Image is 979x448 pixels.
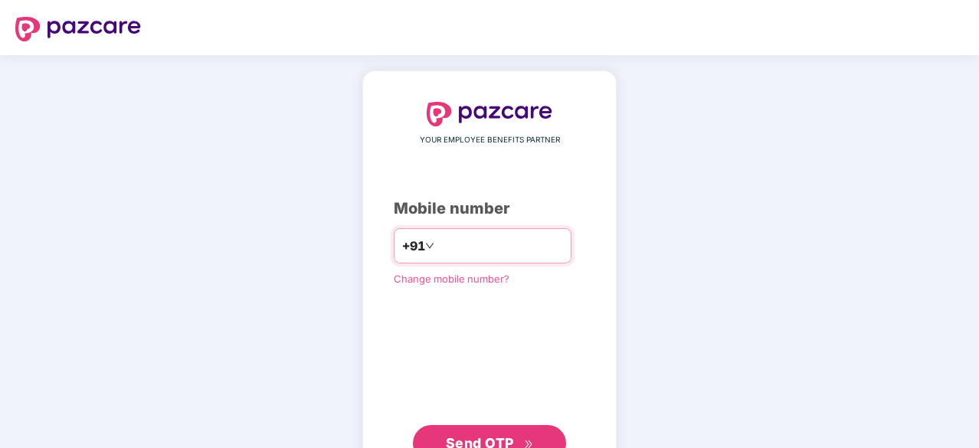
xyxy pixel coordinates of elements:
a: Change mobile number? [394,273,509,285]
span: YOUR EMPLOYEE BENEFITS PARTNER [420,134,560,146]
img: logo [15,17,141,41]
span: down [425,241,434,250]
span: +91 [402,237,425,256]
img: logo [427,102,552,126]
div: Mobile number [394,197,585,221]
